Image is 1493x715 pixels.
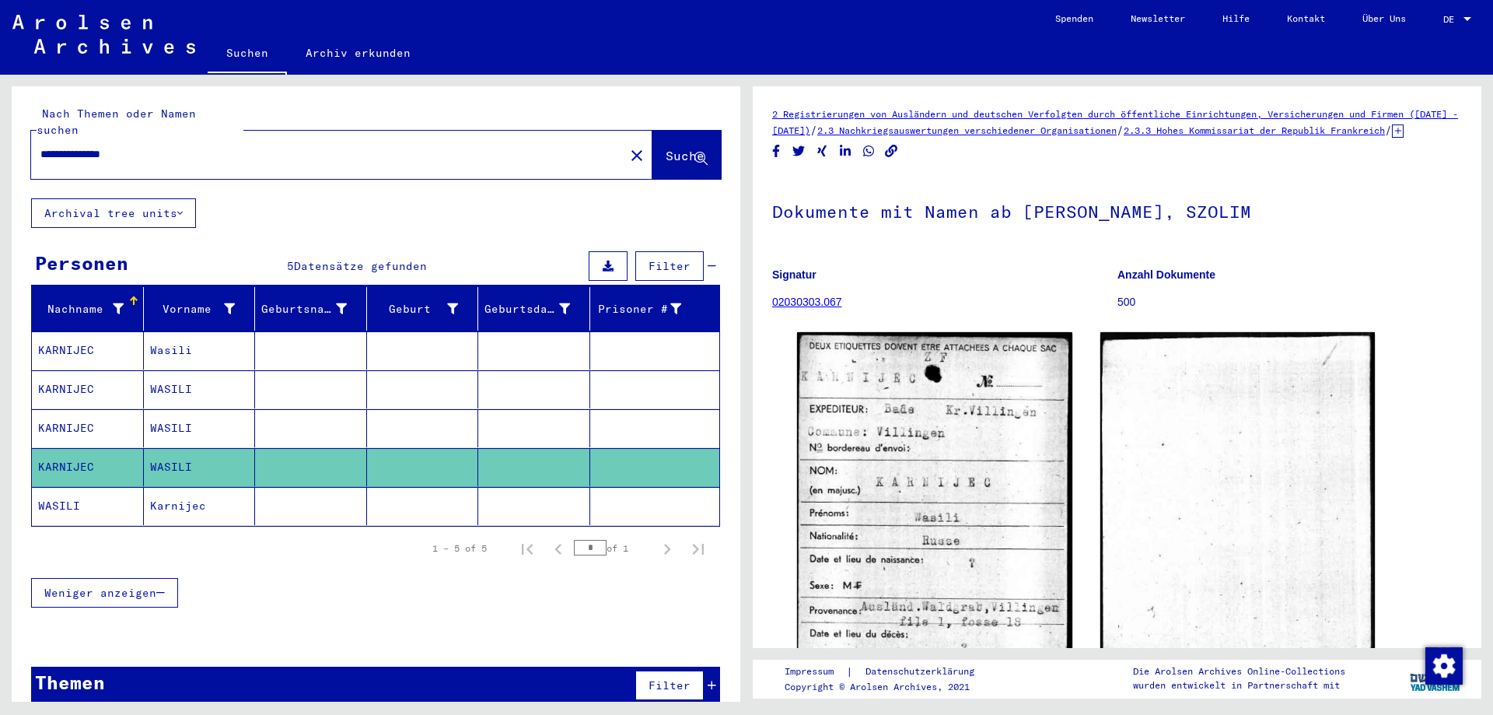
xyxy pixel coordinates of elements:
mat-cell: KARNIJEC [32,409,144,447]
span: 5 [287,259,294,273]
a: Archiv erkunden [287,34,429,72]
mat-cell: WASILI [144,448,256,486]
div: Prisoner # [596,296,701,321]
b: Anzahl Dokumente [1117,268,1215,281]
a: 2.3 Nachkriegsauswertungen verschiedener Organisationen [817,124,1117,136]
a: 2 Registrierungen von Ausländern und deutschen Verfolgten durch öffentliche Einrichtungen, Versic... [772,108,1458,136]
a: 2.3.3 Hohes Kommissariat der Republik Frankreich [1124,124,1385,136]
button: Filter [635,251,704,281]
div: Geburtsdatum [484,296,589,321]
div: Themen [35,668,105,696]
button: Previous page [543,533,574,564]
mat-header-cell: Vorname [144,287,256,331]
span: Datensätze gefunden [294,259,427,273]
span: / [810,123,817,137]
div: Geburt‏ [373,301,459,317]
span: Filter [649,678,691,692]
button: Copy link [883,142,900,161]
mat-cell: WASILI [144,370,256,408]
span: Filter [649,259,691,273]
mat-header-cell: Prisoner # [590,287,720,331]
p: Die Arolsen Archives Online-Collections [1133,664,1345,678]
span: Weniger anzeigen [44,586,156,600]
span: / [1117,123,1124,137]
mat-icon: close [628,146,646,165]
mat-cell: KARNIJEC [32,448,144,486]
button: Clear [621,139,652,170]
button: Share on Xing [814,142,830,161]
img: yv_logo.png [1407,659,1465,698]
div: of 1 [574,541,652,556]
div: | [785,664,993,680]
button: Archival tree units [31,198,196,228]
h1: Dokumente mit Namen ab [PERSON_NAME], SZOLIM [772,176,1462,244]
mat-header-cell: Geburt‏ [367,287,479,331]
button: Share on Facebook [768,142,785,161]
b: Signatur [772,268,816,281]
span: DE [1443,14,1460,25]
mat-cell: Karnijec [144,487,256,525]
div: 1 – 5 of 5 [432,542,487,556]
button: Weniger anzeigen [31,578,178,608]
img: Zustimmung ändern [1425,647,1463,685]
div: Geburtsdatum [484,301,570,317]
button: First page [512,533,543,564]
button: Last page [683,533,714,564]
a: 02030303.067 [772,296,842,308]
mat-cell: KARNIJEC [32,370,144,408]
div: Geburtsname [261,296,366,321]
p: 500 [1117,294,1462,310]
p: wurden entwickelt in Partnerschaft mit [1133,678,1345,692]
button: Suche [652,131,721,179]
button: Share on WhatsApp [861,142,877,161]
mat-header-cell: Geburtsdatum [478,287,590,331]
mat-label: Nach Themen oder Namen suchen [37,107,196,137]
mat-cell: WASILI [32,487,144,525]
p: Copyright © Arolsen Archives, 2021 [785,680,993,694]
div: Nachname [38,296,143,321]
mat-cell: KARNIJEC [32,331,144,370]
a: Datenschutzerklärung [853,664,993,680]
button: Next page [652,533,683,564]
div: Vorname [150,301,236,317]
span: / [1385,123,1392,137]
div: Vorname [150,296,255,321]
div: Nachname [38,301,124,317]
div: Prisoner # [596,301,682,317]
button: Filter [635,671,704,700]
div: Geburt‏ [373,296,478,321]
button: Share on LinkedIn [837,142,854,161]
a: Suchen [208,34,287,75]
mat-header-cell: Nachname [32,287,144,331]
span: Suche [666,148,705,163]
div: Personen [35,249,128,277]
mat-cell: Wasili [144,331,256,370]
div: Geburtsname [261,301,347,317]
img: Arolsen_neg.svg [12,15,195,54]
button: Share on Twitter [791,142,807,161]
a: Impressum [785,664,846,680]
mat-cell: WASILI [144,409,256,447]
mat-header-cell: Geburtsname [255,287,367,331]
